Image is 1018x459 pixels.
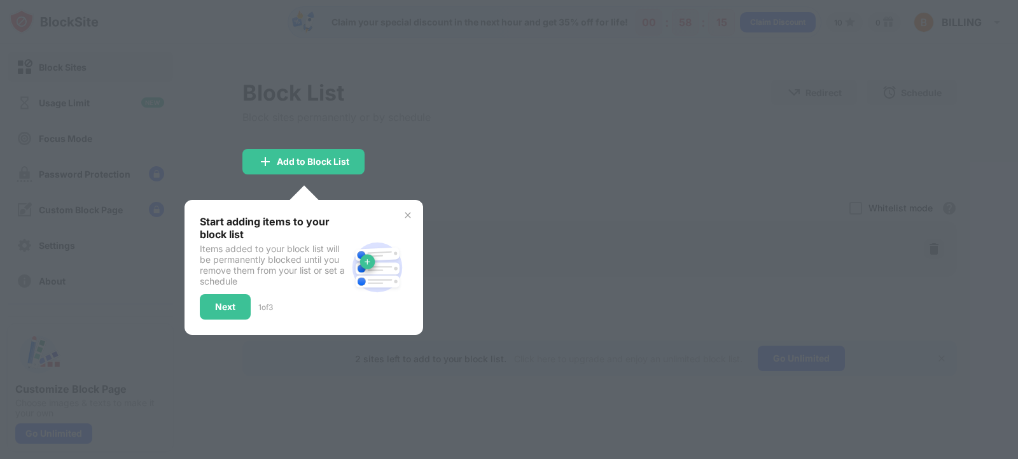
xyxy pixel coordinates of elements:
div: 1 of 3 [258,302,273,312]
div: Next [215,302,235,312]
div: Items added to your block list will be permanently blocked until you remove them from your list o... [200,243,347,286]
div: Start adding items to your block list [200,215,347,241]
div: Add to Block List [277,157,349,167]
img: x-button.svg [403,210,413,220]
img: block-site.svg [347,237,408,298]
